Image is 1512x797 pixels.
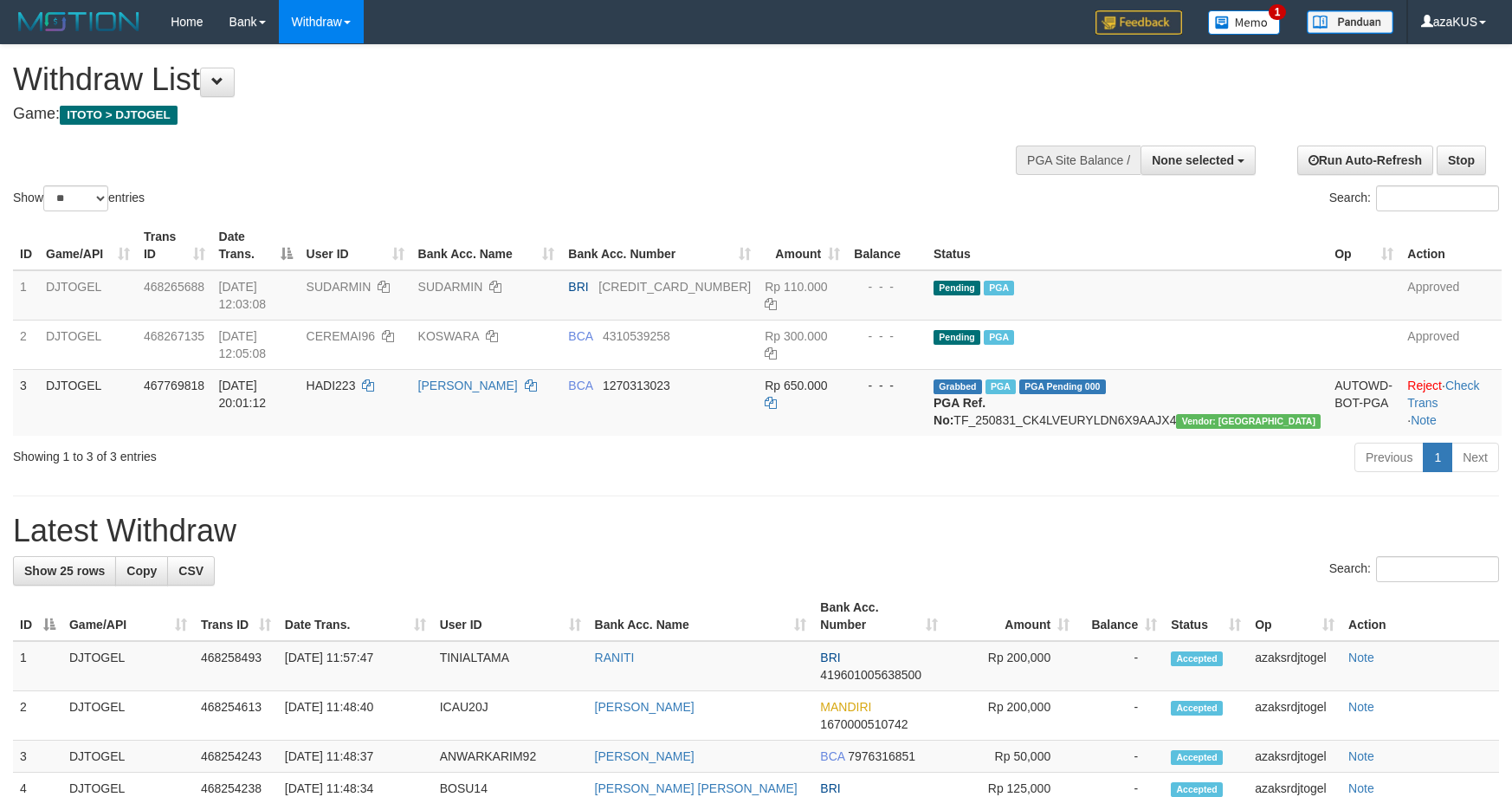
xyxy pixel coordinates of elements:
[433,691,588,741] td: ICAU20J
[854,278,920,295] div: - - -
[945,592,1076,641] th: Amount: activate to sort column ascending
[13,106,991,123] h4: Game:
[278,641,433,691] td: [DATE] 11:57:47
[1328,221,1400,270] th: Op: activate to sort column ascending
[945,741,1076,773] td: Rp 50,000
[194,741,278,773] td: 468254243
[418,329,479,343] a: KOSWARA
[307,329,375,343] span: CEREMAI96
[62,691,194,741] td: DJTOGEL
[194,691,278,741] td: 468254613
[984,330,1014,345] span: Marked by azaksrdjtogel
[765,280,827,294] span: Rp 110.000
[13,441,617,465] div: Showing 1 to 3 of 3 entries
[934,396,985,427] b: PGA Ref. No:
[1437,146,1486,175] a: Stop
[167,556,215,586] a: CSV
[144,329,204,343] span: 468267135
[144,379,204,392] span: 467769818
[13,221,39,270] th: ID
[927,369,1328,436] td: TF_250831_CK4LVEURYLDN6X9AAJX4
[1328,369,1400,436] td: AUTOWD-BOT-PGA
[813,592,945,641] th: Bank Acc. Number: activate to sort column ascending
[1329,556,1499,582] label: Search:
[1407,379,1442,392] a: Reject
[1095,10,1182,35] img: Feedback.jpg
[39,320,137,369] td: DJTOGEL
[561,221,758,270] th: Bank Acc. Number: activate to sort column ascending
[1164,592,1248,641] th: Status: activate to sort column ascending
[137,221,212,270] th: Trans ID: activate to sort column ascending
[1411,413,1437,427] a: Note
[1076,741,1164,773] td: -
[934,379,982,394] span: Grabbed
[212,221,300,270] th: Date Trans.: activate to sort column descending
[934,281,980,295] span: Pending
[927,221,1328,270] th: Status
[984,281,1014,295] span: Marked by azaksrdjtogel
[219,280,267,311] span: [DATE] 12:03:08
[13,9,145,35] img: MOTION_logo.png
[115,556,168,586] a: Copy
[1423,443,1452,472] a: 1
[1152,153,1234,167] span: None selected
[178,564,204,578] span: CSV
[194,641,278,691] td: 468258493
[13,691,62,741] td: 2
[848,749,915,763] span: Copy 7976316851 to clipboard
[1140,146,1256,175] button: None selected
[62,741,194,773] td: DJTOGEL
[945,691,1076,741] td: Rp 200,000
[820,668,921,682] span: Copy 419601005638500 to clipboard
[24,564,105,578] span: Show 25 rows
[1400,221,1502,270] th: Action
[758,221,847,270] th: Amount: activate to sort column ascending
[219,379,267,410] span: [DATE] 20:01:12
[568,379,592,392] span: BCA
[985,379,1016,394] span: Marked by azaksrdjtogel
[1400,270,1502,321] td: Approved
[411,221,562,270] th: Bank Acc. Name: activate to sort column ascending
[13,270,39,321] td: 1
[820,700,871,714] span: MANDIRI
[568,280,588,294] span: BRI
[418,280,483,294] a: SUDARMIN
[39,270,137,321] td: DJTOGEL
[13,641,62,691] td: 1
[820,717,908,731] span: Copy 1670000510742 to clipboard
[1016,146,1140,175] div: PGA Site Balance /
[13,185,145,211] label: Show entries
[1407,379,1479,410] a: Check Trans
[194,592,278,641] th: Trans ID: activate to sort column ascending
[1171,651,1223,666] span: Accepted
[945,641,1076,691] td: Rp 200,000
[1376,556,1499,582] input: Search:
[418,379,518,392] a: [PERSON_NAME]
[39,221,137,270] th: Game/API: activate to sort column ascending
[1248,641,1341,691] td: azaksrdjtogel
[278,691,433,741] td: [DATE] 11:48:40
[568,329,592,343] span: BCA
[595,700,695,714] a: [PERSON_NAME]
[144,280,204,294] span: 468265688
[13,320,39,369] td: 2
[1297,146,1433,175] a: Run Auto-Refresh
[433,592,588,641] th: User ID: activate to sort column ascending
[278,741,433,773] td: [DATE] 11:48:37
[820,781,840,795] span: BRI
[126,564,157,578] span: Copy
[1208,10,1281,35] img: Button%20Memo.svg
[1329,185,1499,211] label: Search:
[433,741,588,773] td: ANWARKARIM92
[13,514,1499,548] h1: Latest Withdraw
[1171,782,1223,797] span: Accepted
[219,329,267,360] span: [DATE] 12:05:08
[13,592,62,641] th: ID: activate to sort column descending
[1400,369,1502,436] td: · ·
[1400,320,1502,369] td: Approved
[62,641,194,691] td: DJTOGEL
[1451,443,1499,472] a: Next
[595,749,695,763] a: [PERSON_NAME]
[1248,691,1341,741] td: azaksrdjtogel
[39,369,137,436] td: DJTOGEL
